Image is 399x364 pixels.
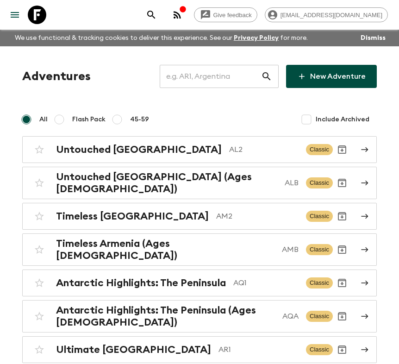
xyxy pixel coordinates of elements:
h2: Untouched [GEOGRAPHIC_DATA] (Ages [DEMOGRAPHIC_DATA]) [56,171,277,195]
p: AMB [282,244,299,255]
span: Classic [306,177,333,188]
span: Classic [306,344,333,355]
button: Dismiss [358,31,388,44]
button: search adventures [142,6,161,24]
span: Classic [306,311,333,322]
a: Untouched [GEOGRAPHIC_DATA] (Ages [DEMOGRAPHIC_DATA])ALBClassicArchive [22,167,377,199]
a: Give feedback [194,7,257,22]
a: Antarctic Highlights: The PeninsulaAQ1ClassicArchive [22,270,377,296]
button: Archive [333,174,351,192]
button: Archive [333,307,351,326]
span: Classic [306,211,333,222]
span: Classic [306,144,333,155]
button: Archive [333,340,351,359]
p: AQ1 [233,277,299,289]
span: Give feedback [208,12,257,19]
span: Include Archived [316,115,369,124]
p: ALB [285,177,299,188]
button: Archive [333,207,351,226]
p: AM2 [216,211,299,222]
a: New Adventure [286,65,377,88]
h2: Timeless Armenia (Ages [DEMOGRAPHIC_DATA]) [56,238,274,262]
span: 45-59 [130,115,149,124]
a: Timeless [GEOGRAPHIC_DATA]AM2ClassicArchive [22,203,377,230]
a: Privacy Policy [234,35,279,41]
h1: Adventures [22,67,91,86]
h2: Timeless [GEOGRAPHIC_DATA] [56,210,209,222]
button: Archive [333,140,351,159]
h2: Untouched [GEOGRAPHIC_DATA] [56,144,222,156]
span: All [39,115,48,124]
p: We use functional & tracking cookies to deliver this experience. See our for more. [11,30,312,46]
a: Untouched [GEOGRAPHIC_DATA]AL2ClassicArchive [22,136,377,163]
a: Antarctic Highlights: The Peninsula (Ages [DEMOGRAPHIC_DATA])AQAClassicArchive [22,300,377,333]
span: Classic [306,244,333,255]
a: Ultimate [GEOGRAPHIC_DATA]AR1ClassicArchive [22,336,377,363]
p: AR1 [218,344,299,355]
input: e.g. AR1, Argentina [160,63,261,89]
a: Timeless Armenia (Ages [DEMOGRAPHIC_DATA])AMBClassicArchive [22,233,377,266]
h2: Antarctic Highlights: The Peninsula [56,277,226,289]
span: Flash Pack [72,115,106,124]
p: AQA [282,311,299,322]
span: Classic [306,277,333,289]
p: AL2 [229,144,299,155]
button: Archive [333,240,351,259]
h2: Ultimate [GEOGRAPHIC_DATA] [56,344,211,356]
button: Archive [333,274,351,292]
span: [EMAIL_ADDRESS][DOMAIN_NAME] [275,12,387,19]
h2: Antarctic Highlights: The Peninsula (Ages [DEMOGRAPHIC_DATA]) [56,304,275,328]
button: menu [6,6,24,24]
div: [EMAIL_ADDRESS][DOMAIN_NAME] [265,7,388,22]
